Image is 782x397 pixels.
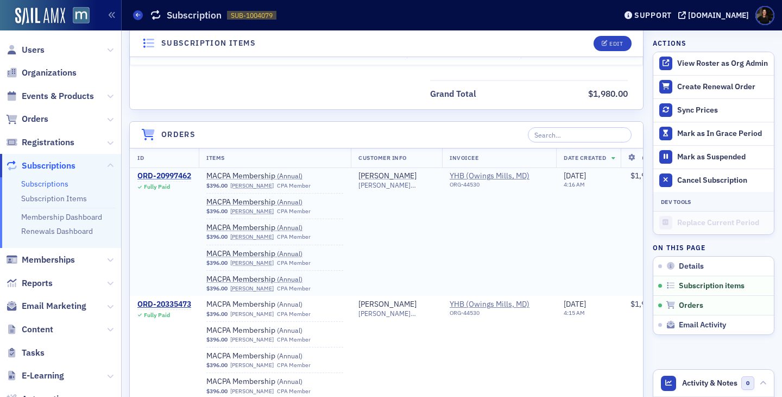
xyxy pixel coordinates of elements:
[277,208,311,215] div: CPA Member
[206,197,343,207] span: MACPA Membership
[277,336,311,343] div: CPA Member
[450,309,548,320] div: ORG-44530
[230,285,274,292] a: [PERSON_NAME]
[231,11,273,20] span: SUB-1004079
[630,299,665,309] span: $1,980.00
[230,336,274,343] a: [PERSON_NAME]
[277,197,302,206] span: ( Annual )
[564,154,606,162] span: Date Created
[137,300,191,309] div: ORD-20335473
[653,75,774,98] button: Create Renewal Order
[15,8,65,25] a: SailAMX
[630,171,665,181] span: $1,980.00
[430,88,476,101] div: Grand Total
[358,300,417,309] div: [PERSON_NAME]
[564,181,585,188] time: 4:16 AM
[206,326,343,336] a: MACPA Membership (Annual)
[450,171,548,181] a: YHB (Owings Mills, MD)
[277,362,311,369] div: CPA Member
[206,182,228,189] span: $396.00
[6,347,45,359] a: Tasks
[6,254,75,266] a: Memberships
[22,254,75,266] span: Memberships
[6,90,94,102] a: Events & Products
[6,113,48,125] a: Orders
[6,44,45,56] a: Users
[230,208,274,215] a: [PERSON_NAME]
[137,154,144,162] span: ID
[277,388,311,395] div: CPA Member
[206,300,343,309] span: MACPA Membership
[653,212,774,234] button: Replace Current Period
[21,226,93,236] a: Renewals Dashboard
[588,88,628,99] span: $1,980.00
[682,377,737,389] span: Activity & Notes
[653,52,774,75] button: View Roster as Org Admin
[206,259,228,266] span: $396.00
[206,300,343,309] a: MACPA Membership (Annual)
[206,223,343,233] a: MACPA Membership (Annual)
[358,309,434,318] span: [PERSON_NAME][EMAIL_ADDRESS][PERSON_NAME][DOMAIN_NAME]
[653,98,774,122] button: Sync Prices
[22,44,45,56] span: Users
[677,218,768,228] div: Replace Current Period
[206,362,228,369] span: $396.00
[677,59,768,69] button: View Roster as Org Admin
[450,300,548,320] span: YHB (Owings Mills, MD)
[137,171,191,181] div: ORD-20997462
[277,326,302,334] span: ( Annual )
[6,277,53,289] a: Reports
[358,171,417,181] a: [PERSON_NAME]
[277,223,302,232] span: ( Annual )
[661,198,691,206] span: Dev Tools
[677,129,768,139] div: Mark as In Grace Period
[277,182,311,189] div: CPA Member
[528,127,632,142] input: Search…
[21,212,102,222] a: Membership Dashboard
[277,285,311,292] div: CPA Member
[22,137,74,148] span: Registrations
[653,38,686,48] h4: Actions
[679,281,745,291] span: Subscription items
[6,324,53,336] a: Content
[167,9,222,22] h1: Subscription
[21,194,87,203] a: Subscription Items
[564,171,586,181] span: [DATE]
[277,300,302,308] span: ( Annual )
[277,171,302,180] span: ( Annual )
[594,36,631,51] button: Edit
[678,11,753,19] button: [DOMAIN_NAME]
[677,82,768,92] div: Create Renewal Order
[206,351,343,361] a: MACPA Membership (Annual)
[206,326,343,336] span: MACPA Membership
[206,249,343,259] span: MACPA Membership
[22,324,53,336] span: Content
[653,243,774,252] h4: On this page
[653,145,774,169] button: Mark as Suspended
[6,370,64,382] a: E-Learning
[22,67,77,79] span: Organizations
[358,154,407,162] span: Customer Info
[206,171,343,181] a: MACPA Membership (Annual)
[22,347,45,359] span: Tasks
[609,41,623,47] div: Edit
[450,154,478,162] span: Invoicee
[677,106,768,115] div: Sync Prices
[450,171,548,192] span: YHB (Owings Mills, MD)
[653,169,774,192] button: Cancel Subscription
[144,183,170,190] div: Fully Paid
[206,208,228,215] span: $396.00
[277,311,311,318] div: CPA Member
[73,7,90,24] img: SailAMX
[677,152,768,162] div: Mark as Suspended
[65,7,90,26] a: View Homepage
[230,311,274,318] a: [PERSON_NAME]
[22,300,86,312] span: Email Marketing
[206,377,343,387] a: MACPA Membership (Annual)
[230,233,274,240] a: [PERSON_NAME]
[144,312,170,319] div: Fully Paid
[206,275,343,284] a: MACPA Membership (Annual)
[755,6,774,25] span: Profile
[564,309,585,317] time: 4:15 AM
